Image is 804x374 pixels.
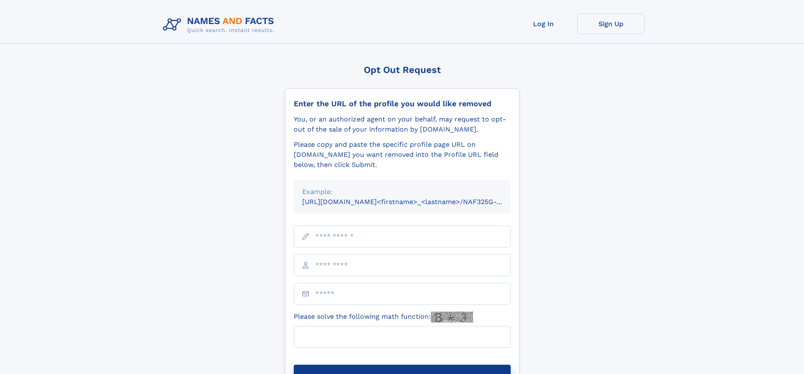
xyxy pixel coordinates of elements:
[285,65,520,75] div: Opt Out Request
[294,114,511,135] div: You, or an authorized agent on your behalf, may request to opt-out of the sale of your informatio...
[577,13,645,34] a: Sign Up
[302,198,527,206] small: [URL][DOMAIN_NAME]<firstname>_<lastname>/NAF325G-xxxxxxxx
[294,99,511,108] div: Enter the URL of the profile you would like removed
[302,187,502,197] div: Example:
[160,13,281,36] img: Logo Names and Facts
[294,312,473,323] label: Please solve the following math function:
[510,13,577,34] a: Log In
[294,140,511,170] div: Please copy and paste the specific profile page URL on [DOMAIN_NAME] you want removed into the Pr...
